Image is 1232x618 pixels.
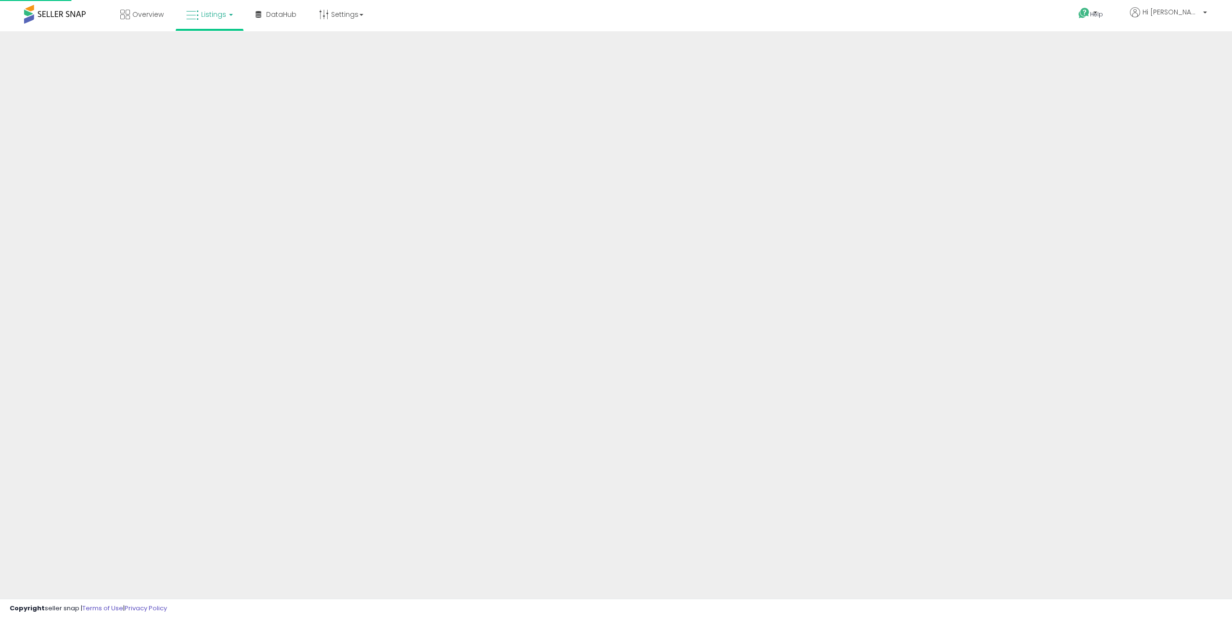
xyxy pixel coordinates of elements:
[1142,7,1200,17] span: Hi [PERSON_NAME]
[1130,7,1207,29] a: Hi [PERSON_NAME]
[132,10,164,19] span: Overview
[266,10,296,19] span: DataHub
[1090,10,1103,18] span: Help
[201,10,226,19] span: Listings
[1078,7,1090,19] i: Get Help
